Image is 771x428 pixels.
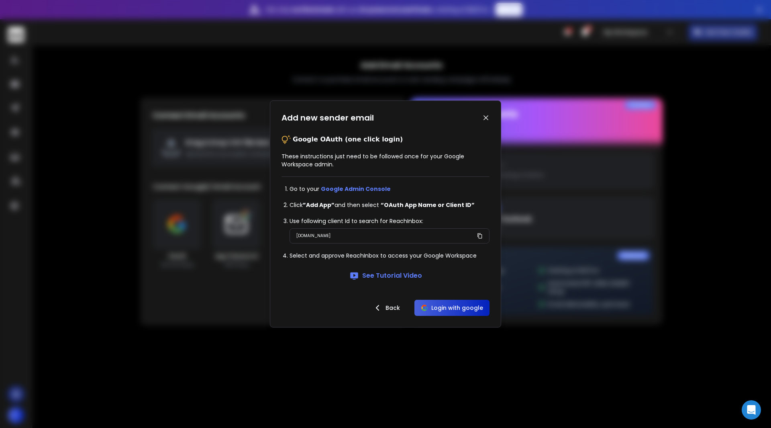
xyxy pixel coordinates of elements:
[296,232,330,240] p: [DOMAIN_NAME]
[414,300,490,316] button: Login with google
[321,185,391,193] a: Google Admin Console
[349,271,422,281] a: See Tutorial Video
[742,400,761,420] div: Open Intercom Messenger
[281,135,291,144] img: tips
[290,201,490,209] li: Click and then select
[290,185,490,193] li: Go to your
[281,152,490,168] p: These instructions just need to be followed once for your Google Workspace admin.
[281,112,374,123] h1: Add new sender email
[366,300,406,316] button: Back
[293,135,403,144] p: Google OAuth (one click login)
[290,217,490,225] li: Use following client Id to search for ReachInbox:
[290,252,490,260] li: Select and approve ReachInbox to access your Google Workspace
[381,201,475,209] strong: “OAuth App Name or Client ID”
[303,201,335,209] strong: ”Add App”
